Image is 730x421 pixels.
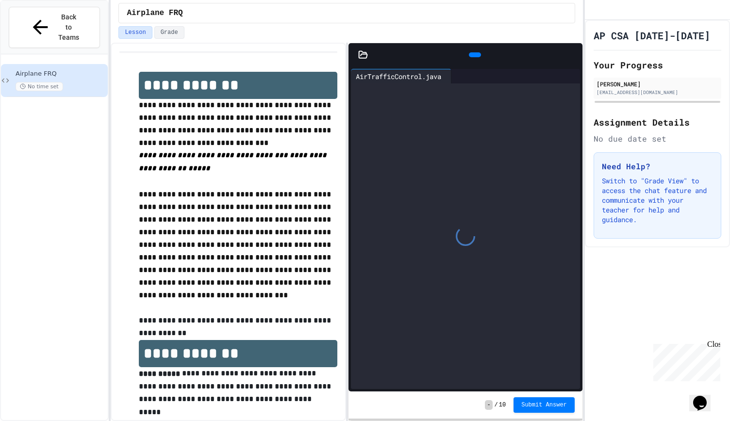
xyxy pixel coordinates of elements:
[594,115,721,129] h2: Assignment Details
[485,400,492,410] span: -
[351,69,451,83] div: AirTrafficControl.java
[16,70,106,78] span: Airplane FRQ
[351,71,446,81] div: AirTrafficControl.java
[602,161,713,172] h3: Need Help?
[154,26,184,39] button: Grade
[689,382,720,411] iframe: chat widget
[514,397,575,413] button: Submit Answer
[597,80,718,88] div: [PERSON_NAME]
[118,26,152,39] button: Lesson
[499,401,506,409] span: 10
[4,4,67,62] div: Chat with us now!Close
[649,340,720,381] iframe: chat widget
[594,133,721,145] div: No due date set
[597,89,718,96] div: [EMAIL_ADDRESS][DOMAIN_NAME]
[9,7,100,48] button: Back to Teams
[594,29,710,42] h1: AP CSA [DATE]-[DATE]
[127,7,182,19] span: Airplane FRQ
[521,401,567,409] span: Submit Answer
[602,176,713,225] p: Switch to "Grade View" to access the chat feature and communicate with your teacher for help and ...
[16,82,63,91] span: No time set
[495,401,498,409] span: /
[594,58,721,72] h2: Your Progress
[57,12,80,43] span: Back to Teams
